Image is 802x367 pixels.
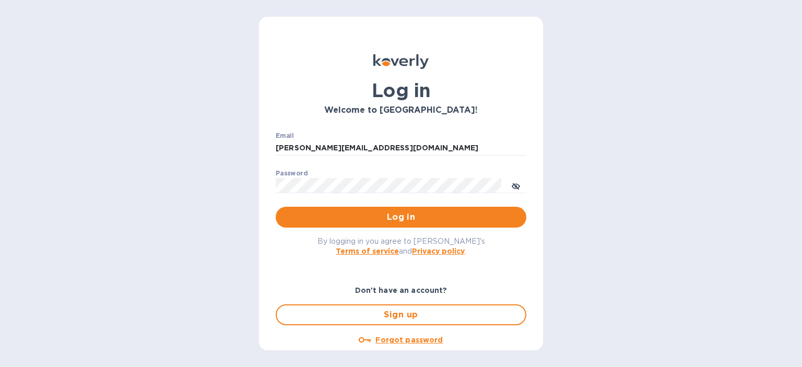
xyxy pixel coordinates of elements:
label: Password [276,170,308,176]
input: Enter email address [276,140,526,156]
u: Forgot password [375,336,443,344]
label: Email [276,133,294,139]
button: Sign up [276,304,526,325]
button: toggle password visibility [505,175,526,196]
span: By logging in you agree to [PERSON_NAME]'s and . [317,237,485,255]
img: Koverly [373,54,429,69]
a: Privacy policy [412,247,465,255]
span: Sign up [285,309,517,321]
button: Log in [276,207,526,228]
b: Don't have an account? [355,286,447,294]
h3: Welcome to [GEOGRAPHIC_DATA]! [276,105,526,115]
span: Log in [284,211,518,223]
h1: Log in [276,79,526,101]
a: Terms of service [336,247,399,255]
